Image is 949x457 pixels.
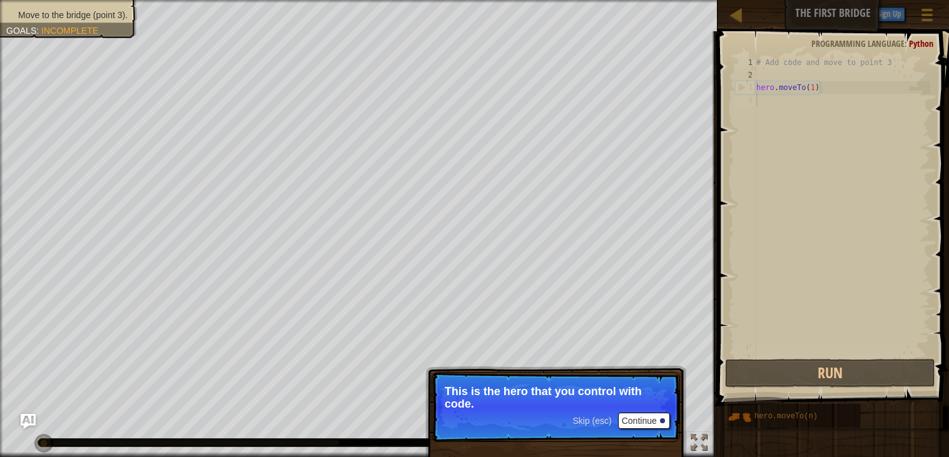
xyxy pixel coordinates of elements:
[445,385,667,410] p: This is the hero that you control with code.
[806,7,828,19] span: Ask AI
[41,26,98,36] span: Incomplete
[728,405,751,429] img: portrait.png
[840,7,861,19] span: Hints
[736,81,756,94] div: 3
[800,3,834,26] button: Ask AI
[909,38,933,49] span: Python
[905,38,909,49] span: :
[725,359,935,388] button: Run
[735,56,756,69] div: 1
[911,3,943,32] button: Show game menu
[735,69,756,81] div: 2
[21,414,36,429] button: Ask AI
[873,7,905,22] button: Sign Up
[6,9,128,21] li: Move to the bridge (point 3).
[811,38,905,49] span: Programming language
[18,10,128,20] span: Move to the bridge (point 3).
[6,26,36,36] span: Goals
[572,416,611,426] span: Skip (esc)
[754,412,818,421] span: hero.moveTo(n)
[618,413,670,429] button: Continue
[735,94,756,106] div: 4
[36,26,41,36] span: :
